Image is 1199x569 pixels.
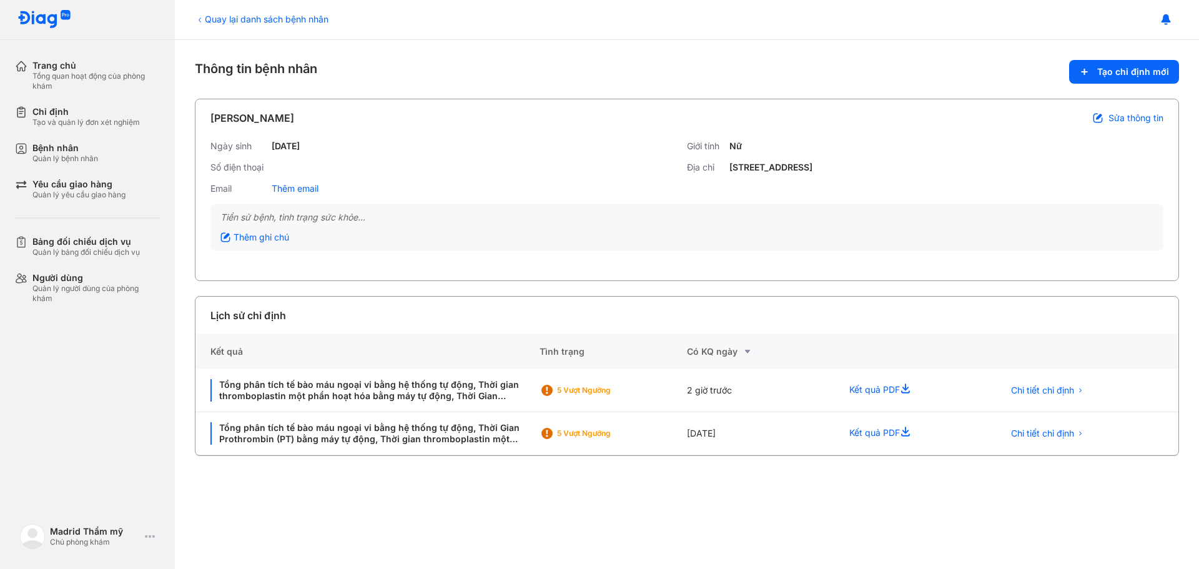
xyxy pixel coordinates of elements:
[17,10,71,29] img: logo
[210,162,267,173] div: Số điện thoại
[32,117,140,127] div: Tạo và quản lý đơn xét nghiệm
[687,141,724,152] div: Giới tính
[557,385,657,395] div: 5 Vượt ngưỡng
[220,212,1153,223] div: Tiền sử bệnh, tình trạng sức khỏe...
[1011,385,1074,396] span: Chi tiết chỉ định
[210,183,267,194] div: Email
[50,526,140,537] div: Madrid Thẩm mỹ
[557,428,657,438] div: 5 Vượt ngưỡng
[32,154,98,164] div: Quản lý bệnh nhân
[210,141,267,152] div: Ngày sinh
[687,369,834,412] div: 2 giờ trước
[210,111,294,126] div: [PERSON_NAME]
[210,308,286,323] div: Lịch sử chỉ định
[272,183,318,194] div: Thêm email
[195,334,540,369] div: Kết quả
[1108,112,1163,124] span: Sửa thông tin
[1004,381,1092,400] button: Chi tiết chỉ định
[729,141,742,152] div: Nữ
[210,422,525,445] div: Tổng phân tích tế bào máu ngoại vi bằng hệ thống tự động, Thời Gian Prothrombin (PT) bằng máy tự ...
[32,284,160,304] div: Quản lý người dùng của phòng khám
[20,524,45,549] img: logo
[32,272,160,284] div: Người dùng
[32,71,160,91] div: Tổng quan hoạt động của phòng khám
[50,537,140,547] div: Chủ phòng khám
[687,344,834,359] div: Có KQ ngày
[210,379,525,402] div: Tổng phân tích tế bào máu ngoại vi bằng hệ thống tự động, Thời gian thromboplastin một phần hoạt ...
[1004,424,1092,443] button: Chi tiết chỉ định
[32,236,140,247] div: Bảng đối chiếu dịch vụ
[32,190,126,200] div: Quản lý yêu cầu giao hàng
[220,232,289,243] div: Thêm ghi chú
[272,141,300,152] div: [DATE]
[834,369,988,412] div: Kết quả PDF
[32,179,126,190] div: Yêu cầu giao hàng
[1011,428,1074,439] span: Chi tiết chỉ định
[32,247,140,257] div: Quản lý bảng đối chiếu dịch vụ
[729,162,812,173] div: [STREET_ADDRESS]
[687,162,724,173] div: Địa chỉ
[687,412,834,455] div: [DATE]
[32,142,98,154] div: Bệnh nhân
[195,60,1179,84] div: Thông tin bệnh nhân
[32,106,140,117] div: Chỉ định
[1097,66,1169,77] span: Tạo chỉ định mới
[195,12,328,26] div: Quay lại danh sách bệnh nhân
[834,412,988,455] div: Kết quả PDF
[540,334,687,369] div: Tình trạng
[1069,60,1179,84] button: Tạo chỉ định mới
[32,60,160,71] div: Trang chủ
